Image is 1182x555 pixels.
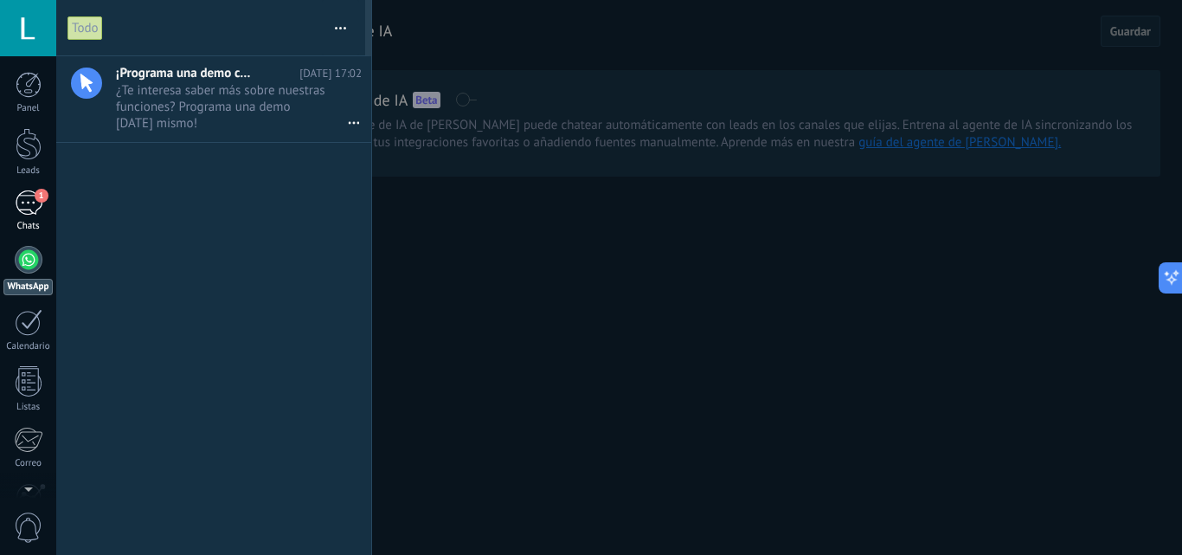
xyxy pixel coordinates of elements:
div: Panel [3,103,54,114]
div: WhatsApp [3,279,53,295]
div: Listas [3,402,54,413]
span: ¿Te interesa saber más sobre nuestras funciones? Programa una demo [DATE] mismo! [116,82,329,131]
div: Chats [3,221,54,232]
span: ¡Programa una demo con un experto! [116,65,254,81]
span: [DATE] 17:02 [299,65,362,81]
span: 1 [35,189,48,203]
div: Leads [3,165,54,177]
div: Correo [3,458,54,469]
div: Calendario [3,341,54,352]
a: ¡Programa una demo con un experto! [DATE] 17:02 ¿Te interesa saber más sobre nuestras funciones? ... [56,56,371,142]
div: Todo [67,16,103,41]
